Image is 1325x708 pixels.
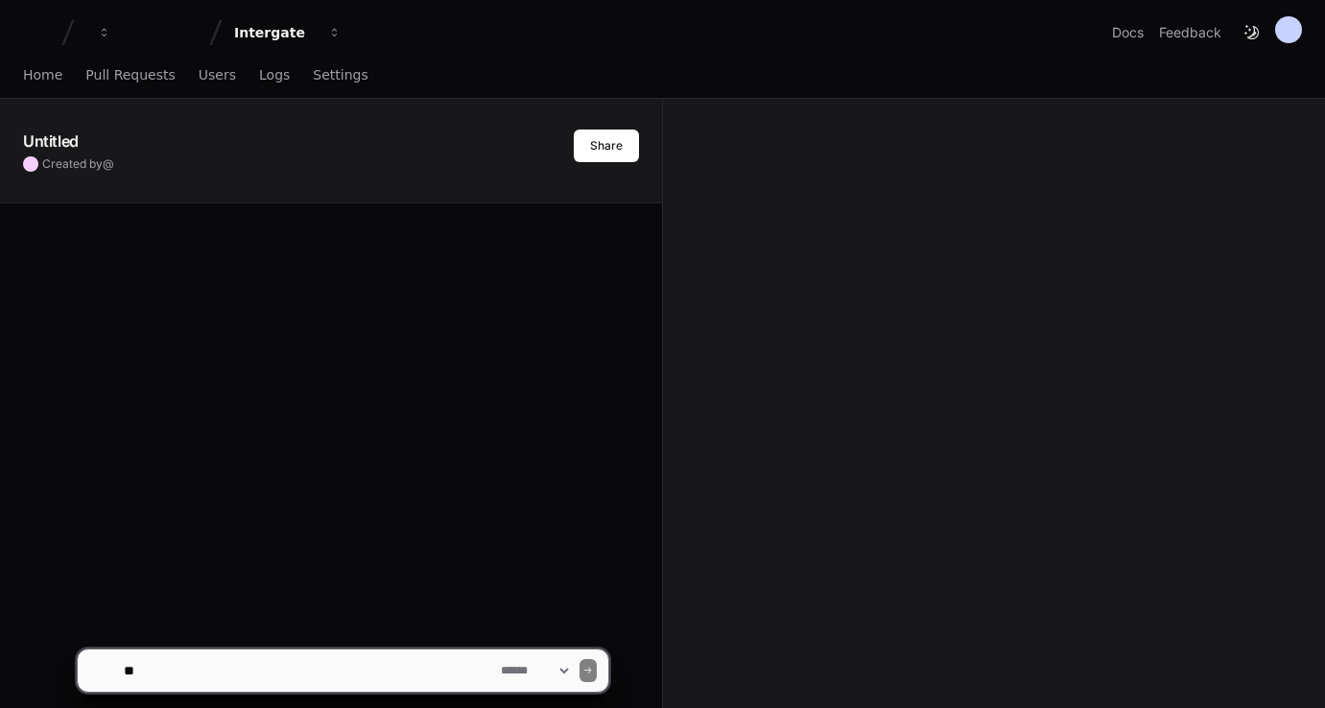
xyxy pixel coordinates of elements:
[1112,23,1144,42] a: Docs
[103,156,114,171] span: @
[226,15,349,50] button: Intergate
[199,54,236,98] a: Users
[574,130,639,162] button: Share
[85,54,175,98] a: Pull Requests
[259,54,290,98] a: Logs
[199,69,236,81] span: Users
[42,156,114,172] span: Created by
[85,69,175,81] span: Pull Requests
[1159,23,1221,42] button: Feedback
[23,69,62,81] span: Home
[313,54,367,98] a: Settings
[234,23,317,42] div: Intergate
[23,130,79,153] h1: Untitled
[313,69,367,81] span: Settings
[23,54,62,98] a: Home
[259,69,290,81] span: Logs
